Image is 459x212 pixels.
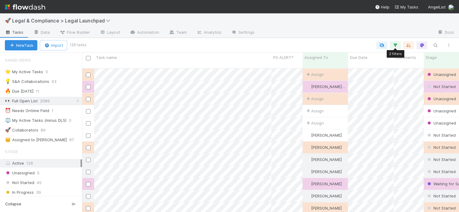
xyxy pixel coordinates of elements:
span: Saved Views [5,54,31,66]
input: Toggle Row Selected [86,133,91,138]
a: Analytics [192,28,226,38]
span: [PERSON_NAME] [311,181,342,186]
input: Toggle Row Selected [86,97,91,101]
div: [PERSON_NAME] [305,181,342,187]
input: Toggle Row Selected [86,206,91,211]
div: Not Started [426,205,456,211]
span: 89 [41,126,52,134]
span: Unassigned [426,72,456,77]
span: 126 [26,161,33,166]
div: Not Started [426,144,456,150]
small: 126 tasks [70,42,87,48]
div: [PERSON_NAME] [305,132,342,138]
div: Help [375,4,389,10]
span: [PERSON_NAME] [311,157,342,162]
img: avatar_0b1dbcb8-f701-47e0-85bc-d79ccc0efe6c.png [305,157,310,162]
a: Settings [226,28,259,38]
div: Not Started [426,132,456,138]
a: Automation [125,28,164,38]
div: Not Started [426,169,456,175]
img: avatar_4038989c-07b2-403a-8eae-aaaab2974011.png [305,84,310,89]
span: Stage [426,54,437,60]
a: Docs [433,28,459,38]
span: 63 [52,78,63,85]
input: Toggle Row Selected [86,121,91,126]
a: Team [164,28,192,38]
input: Toggle Row Selected [86,158,91,162]
span: Due Date [350,54,368,60]
span: Legal & Compliance > Legal Launchpad [12,18,113,24]
span: [PERSON_NAME] [311,169,342,174]
input: Toggle All Rows Selected [86,56,91,60]
img: avatar_b5be9b1b-4537-4870-b8e7-50cc2287641b.png [305,193,310,198]
span: 11 [36,87,46,95]
input: Toggle Row Selected [86,145,91,150]
span: 🚀 [5,127,11,132]
span: Not Started [426,193,456,198]
div: [PERSON_NAME] Bridge [305,84,345,90]
span: Assigned To [304,54,328,60]
span: Flow Builder [60,29,90,35]
div: [PERSON_NAME] [305,193,342,199]
span: [PERSON_NAME] [311,133,342,138]
div: Due [DATE] [5,87,33,95]
a: Data [29,28,55,38]
span: Not Started [426,169,456,174]
div: Assign [305,71,324,77]
span: Not Started [426,133,456,138]
span: In Progress [5,189,34,196]
span: [PERSON_NAME] [311,193,342,198]
a: Flow Builder [55,28,95,38]
span: Not Started [426,206,456,210]
a: My Tasks [394,4,418,10]
input: Toggle Row Selected [86,85,91,89]
span: 👑 [5,137,11,142]
div: My Active Tasks [5,68,43,76]
span: Tasks [5,29,24,35]
span: 5 [37,169,39,177]
span: Not Started [426,145,456,150]
span: Collapse [5,201,21,207]
span: [PERSON_NAME] [311,145,342,150]
span: 87 [69,136,80,144]
div: Full Open List [5,97,38,105]
span: ⏰ [5,108,11,113]
span: 💡 [5,79,11,84]
img: avatar_ba76ddef-3fd0-4be4-9bc3-126ad567fcd5.png [305,145,310,150]
span: P0 ALERT? [273,54,293,60]
div: Assign [305,96,324,102]
img: avatar_b5be9b1b-4537-4870-b8e7-50cc2287641b.png [305,206,310,210]
div: S&A Collaborations [5,78,49,85]
span: Unassigned [5,169,35,177]
span: 🔥 [5,88,11,94]
img: avatar_0b1dbcb8-f701-47e0-85bc-d79ccc0efe6c.png [305,133,310,138]
button: Import [40,40,67,50]
span: My Tasks [394,5,418,9]
div: [PERSON_NAME] [305,156,342,162]
span: ⚖️ [5,118,11,123]
span: Not Started [5,179,34,186]
img: logo-inverted-e16ddd16eac7371096b0.svg [5,2,45,12]
div: Unassigned [426,108,456,114]
input: Toggle Row Selected [86,194,91,199]
div: Collaborators [5,126,38,134]
span: Task name [96,54,117,60]
div: My Active Tasks (minus DLS) [5,117,67,124]
input: Toggle Row Selected [86,73,91,77]
div: Unassigned [426,120,456,126]
span: 39 [36,189,41,196]
div: Assigned to [PERSON_NAME] [5,136,67,144]
div: Not Started [426,193,456,199]
span: Unassigned [426,121,456,125]
span: 1 [52,107,60,115]
span: [PERSON_NAME] [311,206,342,210]
div: [PERSON_NAME] [305,169,342,175]
div: Unassigned [426,96,456,102]
input: Toggle Row Selected [86,109,91,114]
div: Unassigned [426,71,456,77]
div: [PERSON_NAME] [305,144,342,150]
span: 0 [46,68,54,76]
button: NewTask [5,40,37,50]
span: Comments [396,54,416,60]
span: ⭐ [5,69,11,74]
